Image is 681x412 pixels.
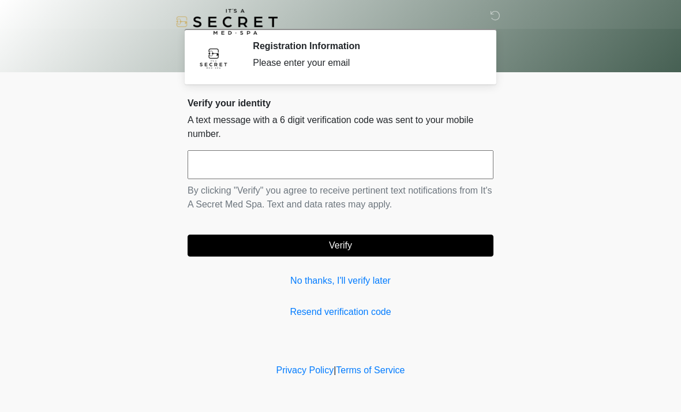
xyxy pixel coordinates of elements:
[188,235,493,257] button: Verify
[188,305,493,319] a: Resend verification code
[336,365,405,375] a: Terms of Service
[196,40,231,75] img: Agent Avatar
[334,365,336,375] a: |
[253,40,476,51] h2: Registration Information
[276,365,334,375] a: Privacy Policy
[253,56,476,70] div: Please enter your email
[176,9,278,35] img: It's A Secret Med Spa Logo
[188,98,493,109] h2: Verify your identity
[188,113,493,141] p: A text message with a 6 digit verification code was sent to your mobile number.
[188,274,493,288] a: No thanks, I'll verify later
[188,184,493,211] p: By clicking "Verify" you agree to receive pertinent text notifications from It's A Secret Med Spa...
